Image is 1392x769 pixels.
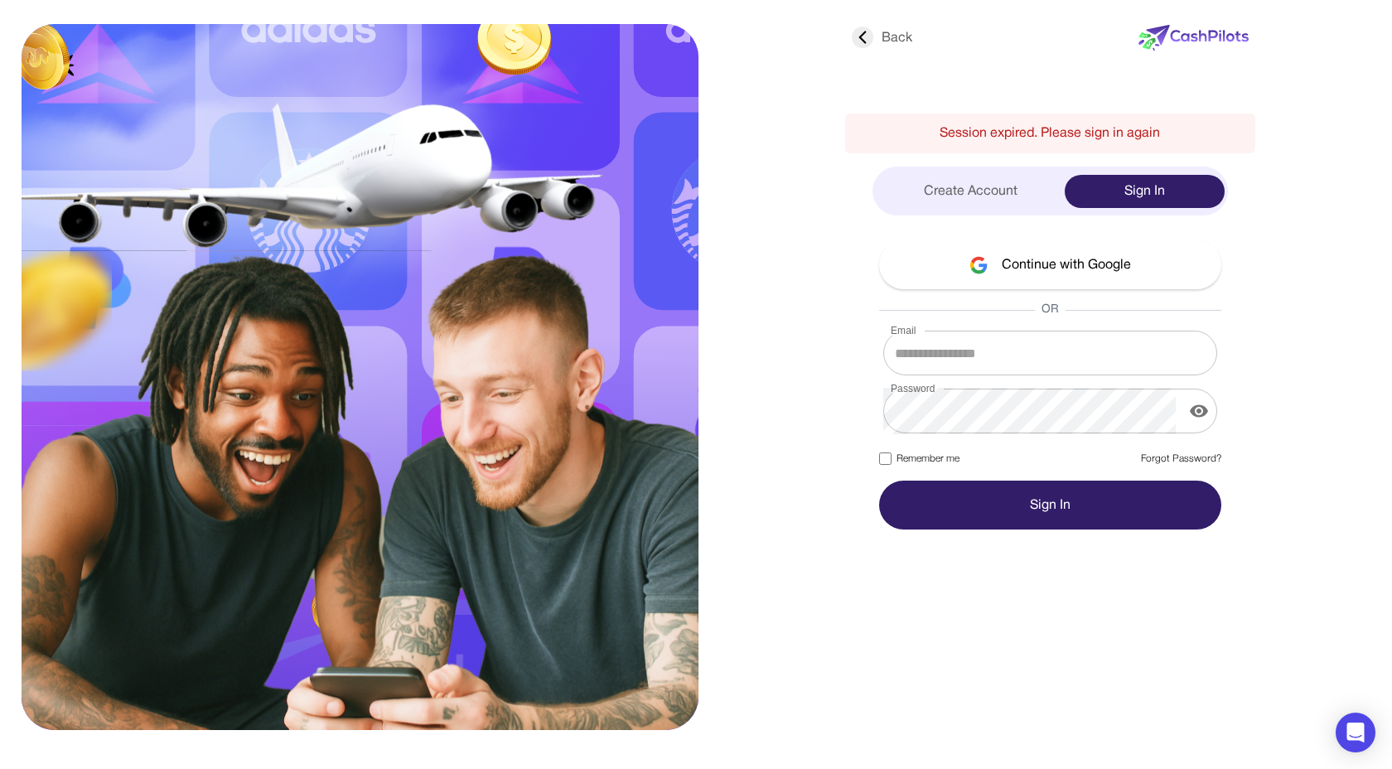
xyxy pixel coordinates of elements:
[1336,713,1375,752] div: Open Intercom Messenger
[1138,25,1249,51] img: new-logo.svg
[845,114,1255,153] div: Session expired. Please sign in again
[969,256,988,274] img: google-logo.svg
[852,28,912,48] div: Back
[1065,175,1225,208] div: Sign In
[22,24,698,730] img: sing-in.svg
[879,240,1221,289] button: Continue with Google
[879,452,892,465] input: Remember me
[1182,394,1216,428] button: display the password
[891,323,916,337] label: Email
[1141,452,1221,467] a: Forgot Password?
[879,452,959,467] label: Remember me
[879,481,1221,530] button: Sign In
[876,175,1066,208] div: Create Account
[891,381,935,395] label: Password
[1035,302,1066,318] span: OR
